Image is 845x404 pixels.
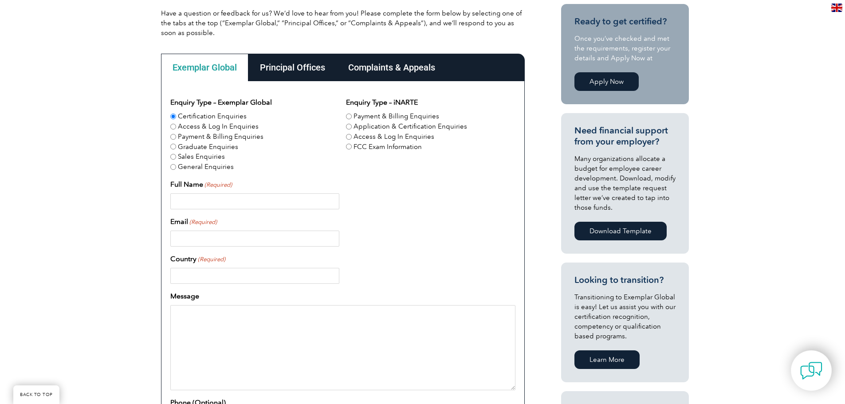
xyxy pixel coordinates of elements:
p: Once you’ve checked and met the requirements, register your details and Apply Now at [574,34,676,63]
img: contact-chat.png [800,360,822,382]
label: Message [170,291,199,302]
a: BACK TO TOP [13,385,59,404]
legend: Enquiry Type – Exemplar Global [170,97,272,108]
div: Exemplar Global [161,54,248,81]
label: Sales Enquiries [178,152,225,162]
label: Access & Log In Enquiries [354,132,434,142]
span: (Required) [189,218,217,227]
label: Certification Enquiries [178,111,247,122]
a: Download Template [574,222,667,240]
div: Complaints & Appeals [337,54,447,81]
h3: Need financial support from your employer? [574,125,676,147]
label: Email [170,216,217,227]
p: Transitioning to Exemplar Global is easy! Let us assist you with our certification recognition, c... [574,292,676,341]
p: Have a question or feedback for us? We’d love to hear from you! Please complete the form below by... [161,8,525,38]
a: Learn More [574,350,640,369]
label: Graduate Enquiries [178,142,238,152]
label: Access & Log In Enquiries [178,122,259,132]
label: General Enquiries [178,162,234,172]
label: Application & Certification Enquiries [354,122,467,132]
h3: Looking to transition? [574,275,676,286]
label: Country [170,254,225,264]
div: Principal Offices [248,54,337,81]
span: (Required) [204,180,232,189]
label: Full Name [170,179,232,190]
p: Many organizations allocate a budget for employee career development. Download, modify and use th... [574,154,676,212]
legend: Enquiry Type – iNARTE [346,97,418,108]
label: Payment & Billing Enquiries [354,111,439,122]
a: Apply Now [574,72,639,91]
label: FCC Exam Information [354,142,422,152]
img: en [831,4,842,12]
span: (Required) [197,255,225,264]
label: Payment & Billing Enquiries [178,132,263,142]
h3: Ready to get certified? [574,16,676,27]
